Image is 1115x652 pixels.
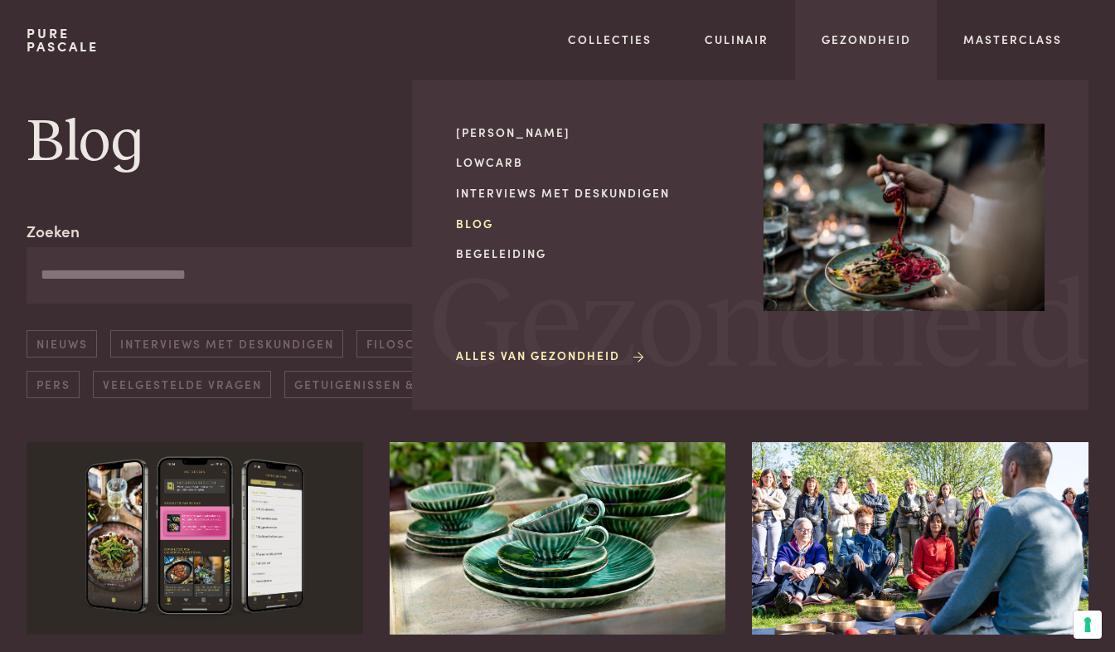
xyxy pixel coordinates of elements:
a: Culinair [705,31,768,48]
a: Blog [456,215,737,232]
h1: Blog [27,105,1088,180]
img: iPhone 13 Pro Mockup front and side view_small [27,442,363,635]
a: [PERSON_NAME] [456,124,737,141]
a: Collecties [568,31,652,48]
a: Gezondheid [822,31,911,48]
a: Interviews met deskundigen [456,184,737,202]
a: Alles van Gezondheid [456,347,647,364]
a: Filosofie [356,330,446,358]
img: 250421-lannoo-pascale-naessens_0012 [752,442,1088,635]
span: Gezondheid [429,265,1091,392]
a: Masterclass [963,31,1062,48]
a: Lowcarb [456,153,737,171]
a: Begeleiding [456,245,737,262]
a: Veelgestelde vragen [93,371,271,398]
a: Nieuws [27,330,97,358]
button: Uw voorkeuren voor toestemming voor trackingtechnologieën [1074,611,1102,639]
a: Getuigenissen & Verhalen [284,371,497,398]
img: Gezondheid [764,124,1045,311]
label: Zoeken [27,219,80,243]
a: Interviews met deskundigen [110,330,343,358]
a: Pers [27,371,80,398]
a: PurePascale [27,27,99,53]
